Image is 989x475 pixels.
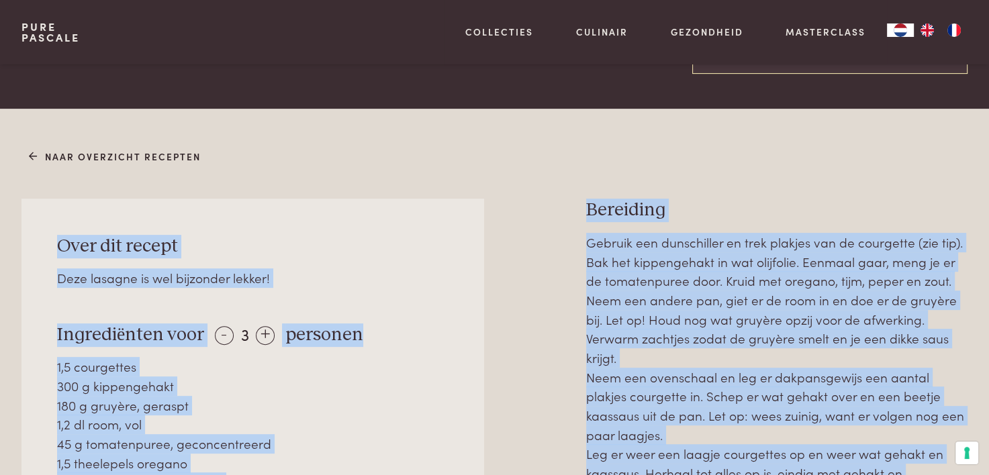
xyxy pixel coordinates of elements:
ul: Language list [914,23,968,37]
span: personen [285,325,363,344]
div: 180 g gruyère, geraspt [57,396,448,415]
div: 1,5 courgettes [57,357,448,376]
div: 300 g kippengehakt [57,376,448,396]
span: 3 [241,323,249,345]
div: + [256,326,275,345]
div: 45 g tomatenpuree, geconcentreerd [57,434,448,454]
button: Uw voorkeuren voor toestemming voor trackingtechnologieën [955,441,978,464]
div: 1,2 dl room, vol [57,415,448,434]
div: 1,5 theelepels oregano [57,454,448,473]
span: Ingrediënten voor [57,325,204,344]
a: PurePascale [21,21,80,43]
a: FR [941,23,968,37]
a: Collecties [465,25,533,39]
a: Naar overzicht recepten [29,150,201,164]
h3: Over dit recept [57,235,448,258]
div: Deze lasagne is wel bijzonder lekker! [57,268,448,288]
a: NL [887,23,914,37]
a: EN [914,23,941,37]
aside: Language selected: Nederlands [887,23,968,37]
h3: Bereiding [586,199,968,222]
a: Gezondheid [671,25,743,39]
a: Culinair [576,25,628,39]
div: - [215,326,234,345]
div: Language [887,23,914,37]
a: Masterclass [786,25,865,39]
